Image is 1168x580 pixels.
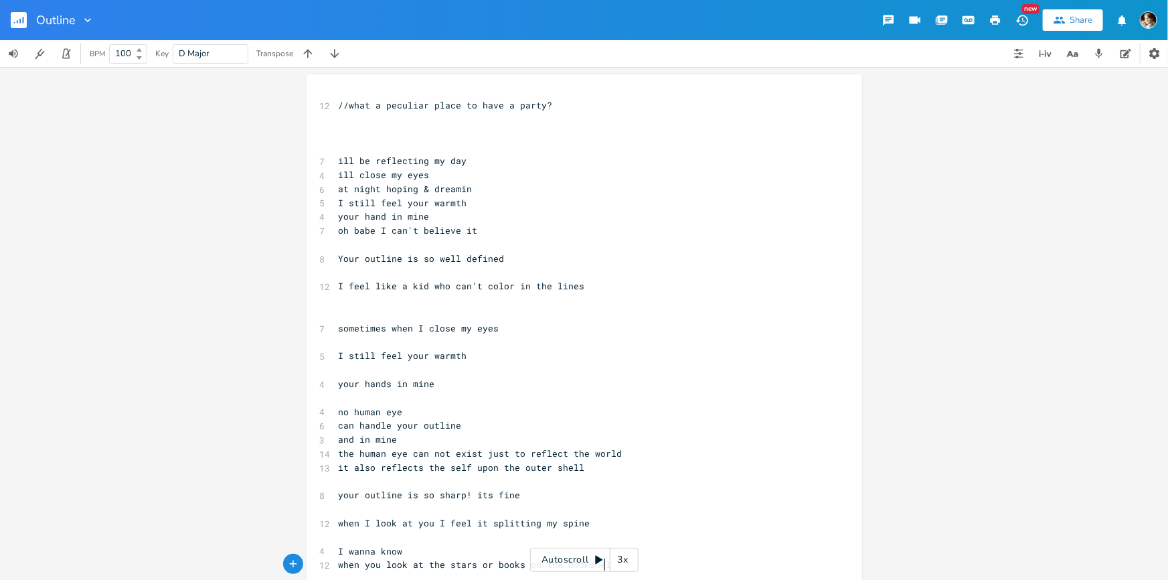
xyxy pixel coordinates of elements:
div: BPM [90,50,105,58]
div: Autoscroll [530,548,639,572]
span: your hands in mine [339,378,435,390]
span: when I look at you I feel it splitting my spine [339,517,590,529]
span: ill close my eyes [339,169,430,181]
span: //what a peculiar place to have a party? [339,99,553,111]
div: Transpose [256,50,293,58]
span: sometimes when I close my eyes [339,322,499,334]
span: when you look at the stars or books on the bookshel [339,559,612,571]
span: the human eye can not exist just to reflect the world [339,447,622,459]
img: Robert Wise [1140,11,1157,29]
span: ill be reflecting my day [339,155,467,167]
span: can handle your outline [339,419,462,431]
span: D Major [179,48,210,60]
span: Your outline is so well defined [339,252,505,265]
span: at night hoping & dreamin [339,183,473,195]
span: I still feel your warmth [339,197,467,209]
span: no human eye [339,406,403,418]
div: Share [1070,14,1092,26]
button: Share [1043,9,1103,31]
span: I still feel your warmth [339,350,467,362]
span: oh babe I can't believe it [339,224,478,236]
span: your hand in mine [339,210,430,222]
span: I feel like a kid who can't color in the lines [339,280,585,292]
span: I wanna know [339,545,403,557]
span: it also reflects the self upon the outer shell [339,461,585,474]
span: your outline is so sharp! its fine [339,489,521,501]
div: Key [155,50,169,58]
span: Outline [36,14,76,26]
button: New [1009,8,1035,32]
span: and in mine [339,433,398,445]
div: New [1022,4,1039,14]
div: 3x [610,548,635,572]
